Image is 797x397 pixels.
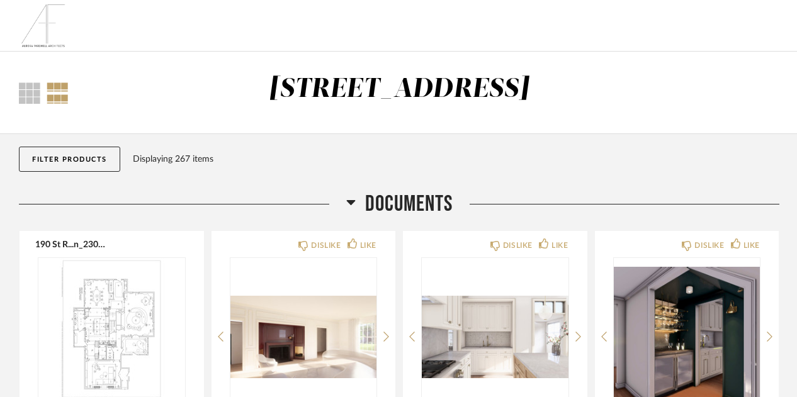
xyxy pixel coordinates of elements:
span: DOCUMENTS [365,191,453,218]
div: DISLIKE [503,239,533,252]
button: 190 St R...n_230711.pdf [35,239,108,249]
div: DISLIKE [311,239,341,252]
div: [STREET_ADDRESS] [269,76,529,103]
div: LIKE [360,239,376,252]
div: DISLIKE [694,239,724,252]
div: LIKE [743,239,760,252]
button: Filter Products [19,147,120,172]
img: 3b0bca87-48c1-4500-9cb6-9e1c62013223.png [19,1,69,51]
div: Displaying 267 items [133,152,774,166]
div: LIKE [551,239,568,252]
